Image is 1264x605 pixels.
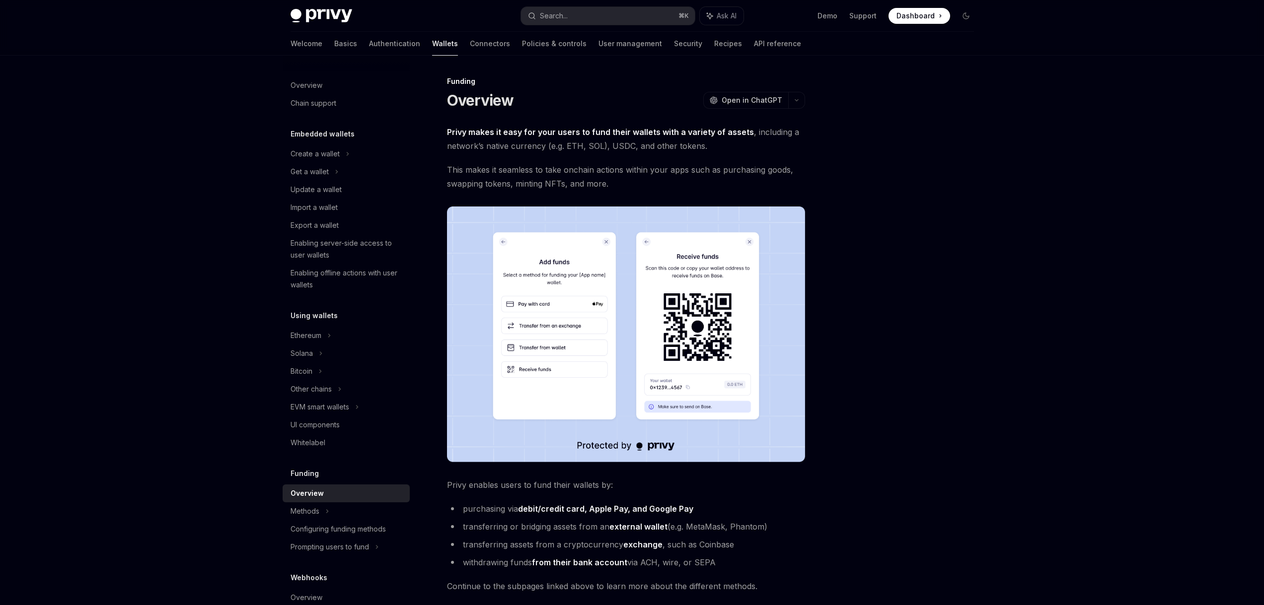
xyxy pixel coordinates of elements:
[598,32,662,56] a: User management
[849,11,877,21] a: Support
[291,202,338,213] div: Import a wallet
[447,478,805,492] span: Privy enables users to fund their wallets by:
[291,487,324,499] div: Overview
[283,264,410,294] a: Enabling offline actions with user wallets
[291,237,404,261] div: Enabling server-side access to user wallets
[283,484,410,502] a: Overview
[283,76,410,94] a: Overview
[609,522,668,532] a: external wallet
[678,12,689,20] span: ⌘ K
[283,520,410,538] a: Configuring funding methods
[447,520,805,534] li: transferring or bridging assets from an (e.g. MetaMask, Phantom)
[447,579,805,593] span: Continue to the subpages linked above to learn more about the different methods.
[896,11,935,21] span: Dashboard
[447,502,805,516] li: purchasing via
[291,505,319,517] div: Methods
[283,94,410,112] a: Chain support
[291,32,322,56] a: Welcome
[291,383,332,395] div: Other chains
[432,32,458,56] a: Wallets
[291,572,327,584] h5: Webhooks
[283,199,410,216] a: Import a wallet
[447,76,805,86] div: Funding
[623,539,663,550] a: exchange
[291,401,349,413] div: EVM smart wallets
[818,11,837,21] a: Demo
[714,32,742,56] a: Recipes
[291,166,329,178] div: Get a wallet
[291,468,319,479] h5: Funding
[291,79,322,91] div: Overview
[754,32,801,56] a: API reference
[447,555,805,569] li: withdrawing funds via ACH, wire, or SEPA
[447,163,805,191] span: This makes it seamless to take onchain actions within your apps such as purchasing goods, swappin...
[369,32,420,56] a: Authentication
[717,11,737,21] span: Ask AI
[291,97,336,109] div: Chain support
[447,91,514,109] h1: Overview
[283,434,410,452] a: Whitelabel
[291,219,339,231] div: Export a wallet
[722,95,782,105] span: Open in ChatGPT
[447,206,805,462] img: images/Funding.png
[283,234,410,264] a: Enabling server-side access to user wallets
[291,184,342,196] div: Update a wallet
[674,32,702,56] a: Security
[283,181,410,199] a: Update a wallet
[703,92,788,109] button: Open in ChatGPT
[447,127,754,137] strong: Privy makes it easy for your users to fund their wallets with a variety of assets
[291,437,325,449] div: Whitelabel
[291,347,313,359] div: Solana
[291,148,340,160] div: Create a wallet
[447,125,805,153] span: , including a network’s native currency (e.g. ETH, SOL), USDC, and other tokens.
[522,32,587,56] a: Policies & controls
[291,310,338,322] h5: Using wallets
[521,7,695,25] button: Search...⌘K
[470,32,510,56] a: Connectors
[291,330,321,341] div: Ethereum
[334,32,357,56] a: Basics
[540,10,568,22] div: Search...
[291,592,322,604] div: Overview
[958,8,974,24] button: Toggle dark mode
[283,216,410,234] a: Export a wallet
[447,538,805,551] li: transferring assets from a cryptocurrency , such as Coinbase
[291,365,312,377] div: Bitcoin
[889,8,950,24] a: Dashboard
[283,416,410,434] a: UI components
[291,267,404,291] div: Enabling offline actions with user wallets
[700,7,744,25] button: Ask AI
[291,9,352,23] img: dark logo
[518,504,693,514] a: debit/credit card, Apple Pay, and Google Pay
[291,128,355,140] h5: Embedded wallets
[291,541,369,553] div: Prompting users to fund
[532,557,627,568] a: from their bank account
[291,523,386,535] div: Configuring funding methods
[291,419,340,431] div: UI components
